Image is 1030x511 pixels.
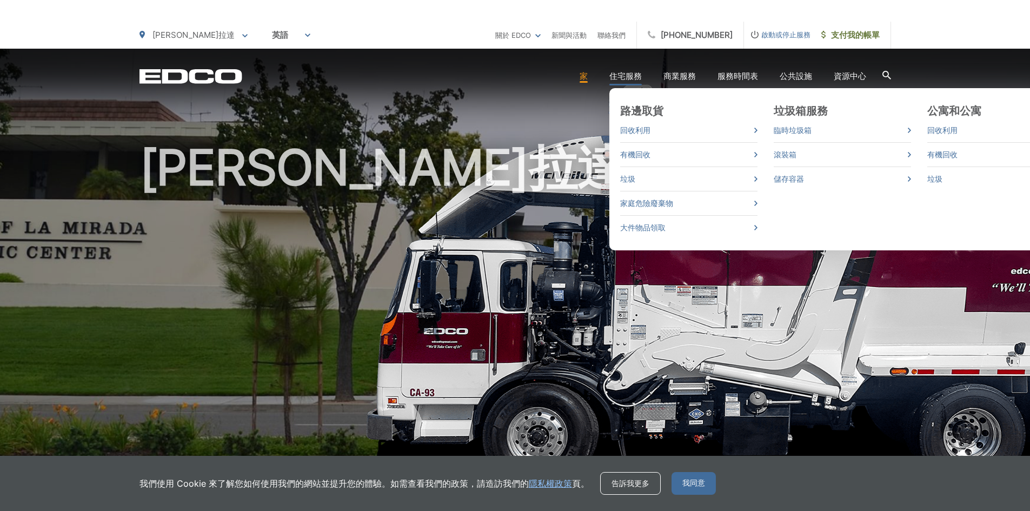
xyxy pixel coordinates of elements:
[774,148,911,161] a: 滾裝箱
[620,223,666,232] font: 大件物品領取
[152,30,235,40] font: [PERSON_NAME]拉達
[927,150,958,159] font: 有機回收
[580,71,588,81] font: 家
[620,124,757,137] a: 回收利用
[600,472,661,495] a: 告訴我更多
[637,22,744,49] a: [PHONE_NUMBER]
[529,478,572,489] font: 隱私權政策
[139,69,242,84] a: EDCD 標誌。返回首頁。
[609,71,642,81] font: 住宅服務
[580,70,588,83] a: 家
[551,29,587,42] a: 新聞與活動
[609,70,642,83] a: 住宅服務
[139,478,529,489] font: 我們使用 Cookie 來了解您如何使用我們的網站並提升您的體驗。如需查看我們的政策，請造訪我們的
[774,125,812,135] font: 臨時垃圾箱
[620,221,757,234] a: 大件物品領取
[620,125,650,135] font: 回收利用
[264,25,318,45] span: 英語
[495,29,541,42] a: 關於 EDCO
[927,125,958,135] font: 回收利用
[551,31,587,39] font: 新聞與活動
[774,174,804,183] font: 儲存容器
[717,71,758,81] font: 服務時間表
[780,70,812,83] a: 公共設施
[927,174,942,183] font: 垃圾
[717,70,758,83] a: 服務時間表
[774,150,796,159] font: 滾裝箱
[529,477,572,490] a: 隱私權政策
[831,30,880,40] font: 支付我的帳單
[620,104,664,117] a: 路邊取貨
[834,70,866,83] a: 資源中心
[774,172,911,185] a: 儲存容器
[572,478,589,489] font: 頁。
[139,138,625,197] font: [PERSON_NAME]拉達
[620,148,757,161] a: 有機回收
[834,71,866,81] font: 資源中心
[663,70,696,83] a: 商業服務
[810,22,891,49] a: 支付我的帳單
[774,124,911,137] a: 臨時垃圾箱
[620,172,757,185] a: 垃圾
[620,150,650,159] font: 有機回收
[272,30,288,40] font: 英語
[663,71,696,81] font: 商業服務
[620,174,635,183] font: 垃圾
[620,197,757,210] a: 家庭危險廢棄物
[620,198,673,208] font: 家庭危險廢棄物
[495,31,531,39] font: 關於 EDCO
[597,31,626,39] font: 聯絡我們
[927,104,982,117] a: 公寓和公寓
[774,104,828,117] a: 垃圾箱服務
[780,71,812,81] font: 公共設施
[597,29,626,42] a: 聯絡我們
